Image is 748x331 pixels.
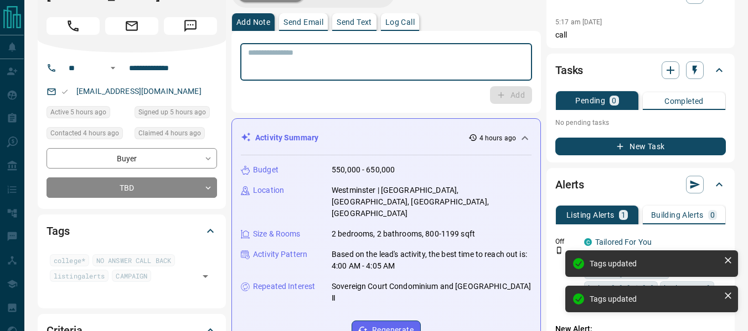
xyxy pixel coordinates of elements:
[590,295,719,303] div: Tags updated
[612,97,616,104] p: 0
[332,281,532,304] p: Sovereign Court Condominium and [GEOGRAPHIC_DATA] Ⅱ
[255,132,318,144] p: Activity Summary
[555,18,602,26] p: 5:17 am [DATE]
[253,185,284,196] p: Location
[47,17,100,35] span: Call
[555,176,584,193] h2: Alerts
[50,107,106,118] span: Active 5 hours ago
[50,128,119,139] span: Contacted 4 hours ago
[584,238,592,246] div: condos.ca
[253,164,278,176] p: Budget
[595,238,652,246] a: Tailored For You
[566,211,615,219] p: Listing Alerts
[253,281,315,292] p: Repeated Interest
[47,106,129,122] div: Sat Aug 16 2025
[135,106,217,122] div: Sat Aug 16 2025
[555,237,577,246] p: Off
[555,114,726,131] p: No pending tasks
[138,107,206,118] span: Signed up 5 hours ago
[283,18,323,26] p: Send Email
[47,127,129,143] div: Sat Aug 16 2025
[621,211,626,219] p: 1
[479,133,516,143] p: 4 hours ago
[47,222,69,240] h2: Tags
[555,246,563,254] svg: Push Notification Only
[555,138,726,155] button: New Task
[105,17,158,35] span: Email
[61,88,69,96] svg: Email Valid
[332,185,532,219] p: Westminster | [GEOGRAPHIC_DATA], [GEOGRAPHIC_DATA], [GEOGRAPHIC_DATA], [GEOGRAPHIC_DATA]
[76,87,202,96] a: [EMAIL_ADDRESS][DOMAIN_NAME]
[241,128,532,148] div: Activity Summary4 hours ago
[198,269,213,284] button: Open
[135,127,217,143] div: Sat Aug 16 2025
[332,164,395,176] p: 550,000 - 650,000
[47,148,217,169] div: Buyer
[664,97,704,105] p: Completed
[253,228,301,240] p: Size & Rooms
[332,249,532,272] p: Based on the lead's activity, the best time to reach out is: 4:00 AM - 4:05 AM
[385,18,415,26] p: Log Call
[555,29,726,41] p: call
[651,211,704,219] p: Building Alerts
[555,171,726,198] div: Alerts
[575,97,605,104] p: Pending
[47,218,217,244] div: Tags
[555,57,726,83] div: Tasks
[47,177,217,198] div: TBD
[332,228,475,240] p: 2 bedrooms, 2 bathrooms, 800-1199 sqft
[106,61,120,75] button: Open
[164,17,217,35] span: Message
[337,18,372,26] p: Send Text
[253,249,307,260] p: Activity Pattern
[710,211,715,219] p: 0
[138,128,201,139] span: Claimed 4 hours ago
[555,61,583,79] h2: Tasks
[236,18,270,26] p: Add Note
[590,259,719,268] div: Tags updated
